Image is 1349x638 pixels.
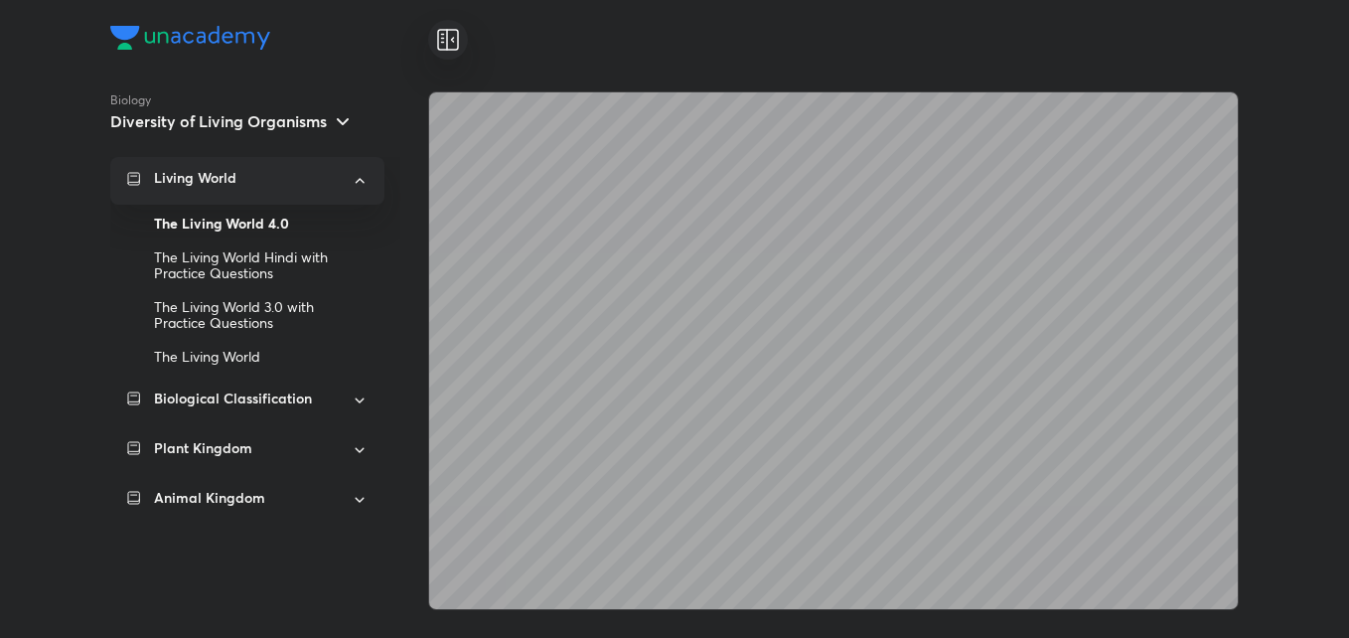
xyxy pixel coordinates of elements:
[110,91,428,109] p: Biology
[154,340,369,374] div: The Living World
[110,111,327,131] h5: Diversity of Living Organisms
[154,488,265,508] p: Animal Kingdom
[154,438,252,458] p: Plant Kingdom
[154,207,369,240] div: The Living World 4.0
[154,169,236,187] p: Living World
[154,389,312,408] p: Biological Classification
[110,26,270,50] img: Company Logo
[154,240,369,290] div: The Living World Hindi with Practice Questions
[154,290,369,340] div: The Living World 3.0 with Practice Questions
